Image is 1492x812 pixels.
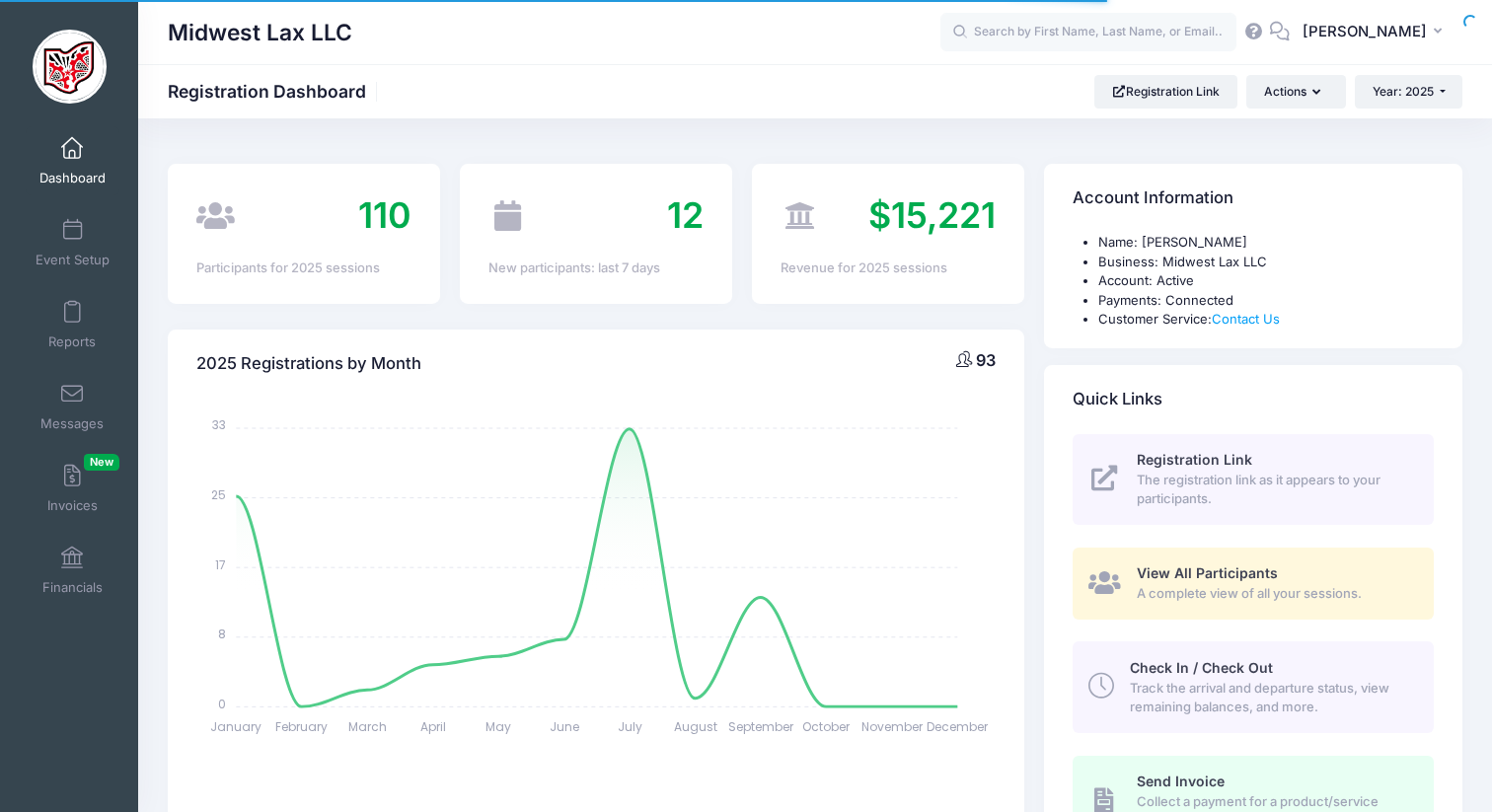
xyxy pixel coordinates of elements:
[33,30,107,104] img: Midwest Lax LLC
[219,695,227,711] tspan: 0
[47,497,98,514] span: Invoices
[219,626,227,642] tspan: 8
[168,10,352,55] h1: Midwest Lax LLC
[84,454,119,471] span: New
[728,718,794,735] tspan: September
[550,718,579,735] tspan: June
[674,718,717,735] tspan: August
[1098,253,1434,272] li: Business: Midwest Lax LLC
[39,170,106,186] span: Dashboard
[1098,233,1434,253] li: Name: [PERSON_NAME]
[1137,584,1411,604] span: A complete view of all your sessions.
[1098,271,1434,291] li: Account: Active
[276,718,329,735] tspan: February
[1094,75,1237,109] a: Registration Link
[667,193,704,237] span: 12
[781,258,996,278] div: Revenue for 2025 sessions
[928,718,990,735] tspan: December
[40,415,104,432] span: Messages
[26,454,119,523] a: InvoicesNew
[48,333,96,350] span: Reports
[1073,171,1233,227] h4: Account Information
[485,718,511,735] tspan: May
[1098,310,1434,330] li: Customer Service:
[1290,10,1462,55] button: [PERSON_NAME]
[196,335,421,392] h4: 2025 Registrations by Month
[976,350,996,370] span: 93
[1212,311,1280,327] a: Contact Us
[1130,679,1411,717] span: Track the arrival and departure status, view remaining balances, and more.
[1373,84,1434,99] span: Year: 2025
[36,252,110,268] span: Event Setup
[26,290,119,359] a: Reports
[213,416,227,433] tspan: 33
[358,193,411,237] span: 110
[868,193,996,237] span: $15,221
[1137,773,1225,789] span: Send Invoice
[1098,291,1434,311] li: Payments: Connected
[1137,451,1252,468] span: Registration Link
[618,718,642,735] tspan: July
[1303,21,1427,42] span: [PERSON_NAME]
[216,555,227,572] tspan: 17
[212,486,227,503] tspan: 25
[26,372,119,441] a: Messages
[1073,371,1162,427] h4: Quick Links
[1073,641,1434,732] a: Check In / Check Out Track the arrival and departure status, view remaining balances, and more.
[803,718,852,735] tspan: October
[1355,75,1462,109] button: Year: 2025
[488,258,704,278] div: New participants: last 7 days
[168,81,383,102] h1: Registration Dashboard
[196,258,411,278] div: Participants for 2025 sessions
[1246,75,1345,109] button: Actions
[420,718,446,735] tspan: April
[348,718,387,735] tspan: March
[1073,434,1434,525] a: Registration Link The registration link as it appears to your participants.
[211,718,262,735] tspan: January
[26,536,119,605] a: Financials
[861,718,924,735] tspan: November
[42,579,103,596] span: Financials
[1137,564,1278,581] span: View All Participants
[26,126,119,195] a: Dashboard
[26,208,119,277] a: Event Setup
[1073,548,1434,620] a: View All Participants A complete view of all your sessions.
[1137,471,1411,509] span: The registration link as it appears to your participants.
[1130,659,1273,676] span: Check In / Check Out
[940,13,1236,52] input: Search by First Name, Last Name, or Email...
